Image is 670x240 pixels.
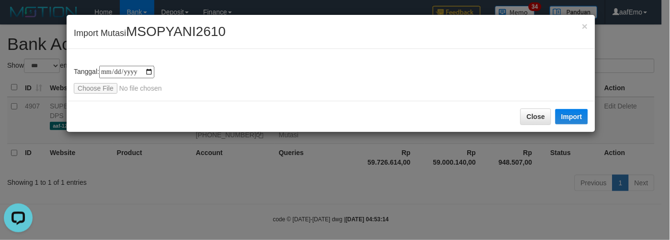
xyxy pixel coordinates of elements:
button: Open LiveChat chat widget [4,4,33,33]
span: MSOPYANI2610 [126,24,226,39]
div: Tanggal: [74,66,588,94]
span: Import Mutasi [74,28,226,38]
span: × [582,21,588,32]
button: Import [555,109,588,124]
button: Close [520,108,551,125]
button: Close [582,21,588,31]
